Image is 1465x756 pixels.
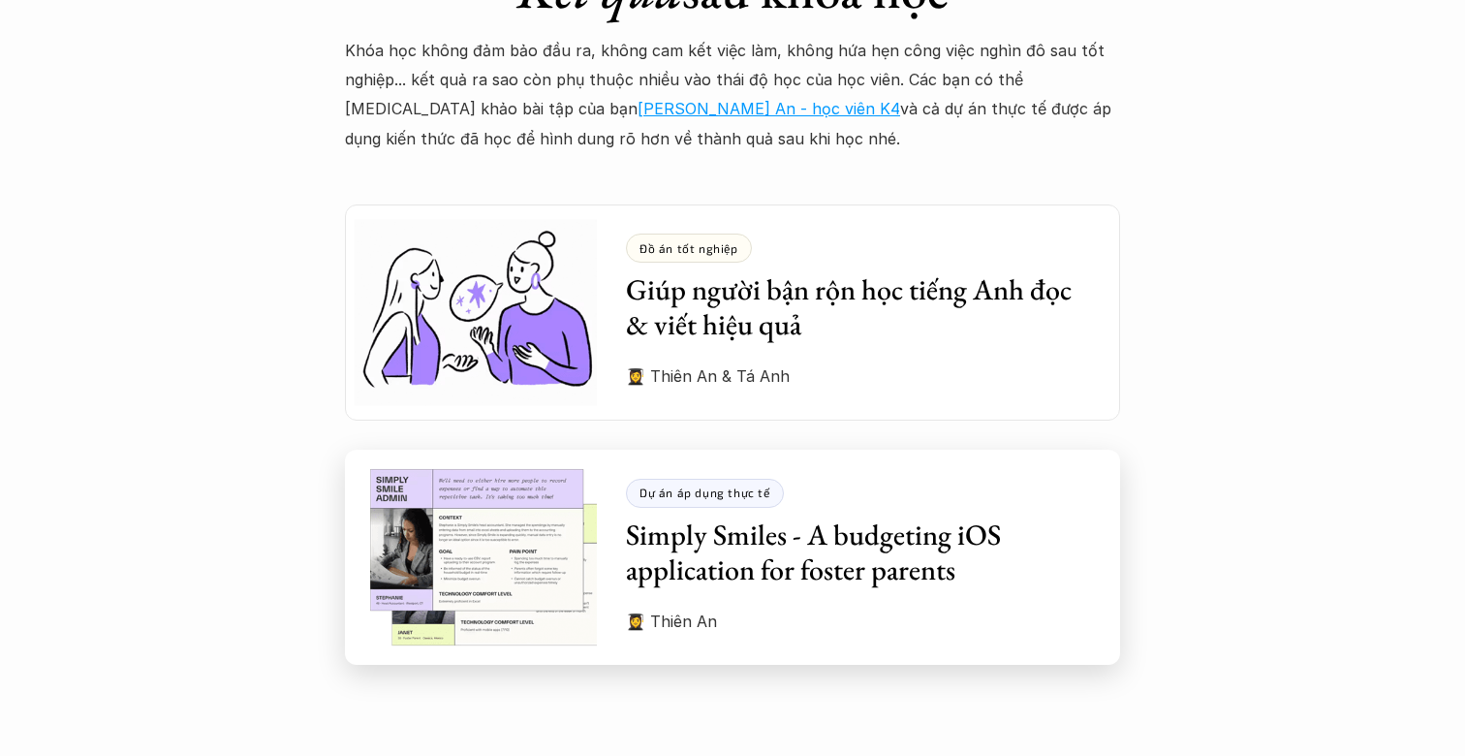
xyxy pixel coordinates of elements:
p: 👩‍🎓 Thiên An [626,607,1091,636]
h3: Giúp người bận rộn học tiếng Anh đọc & viết hiệu quả [626,272,1091,342]
a: Dự án áp dụng thực tếSimply Smiles - A budgeting iOS application for foster parents👩‍🎓 Thiên An [345,450,1120,665]
h3: Simply Smiles - A budgeting iOS application for foster parents [626,518,1091,587]
p: Khóa học không đảm bảo đầu ra, không cam kết việc làm, không hứa hẹn công việc nghìn đô sau tốt n... [345,36,1120,154]
p: 👩‍🎓 Thiên An & Tá Anh [626,362,1091,391]
a: [PERSON_NAME] An - học viên K4 [638,99,900,118]
p: Dự án áp dụng thực tế [639,486,770,499]
a: Đồ án tốt nghiệpGiúp người bận rộn học tiếng Anh đọc & viết hiệu quả👩‍🎓 Thiên An & Tá Anh [345,205,1120,420]
p: Đồ án tốt nghiệp [639,241,738,255]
